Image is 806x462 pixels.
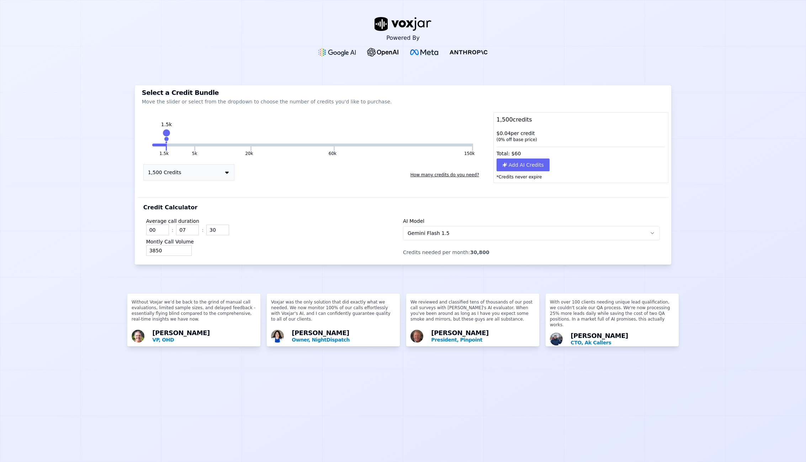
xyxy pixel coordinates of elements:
label: AI Model [403,218,424,224]
button: 150k [335,144,472,146]
div: ( 0 % off base price) [497,137,666,143]
img: Google gemini Logo [318,48,356,57]
p: Credits needed per month: [403,249,660,256]
p: Owner, NightDispatch [292,336,396,343]
div: [PERSON_NAME] [571,333,674,346]
button: 1.5k [152,144,166,146]
div: Total: $ 60 [494,145,668,159]
p: Without Voxjar we’d be back to the grind of manual call evaluations, limited sample sizes, and de... [132,299,256,328]
button: 5k [167,144,194,146]
span: 30,800 [470,249,489,255]
button: 20k [195,144,250,146]
span: Gemini Flash 1.5 [408,230,450,237]
label: Montly Call Volume [146,239,194,245]
p: Voxjar was the only solution that did exactly what we needed. We now monitor 100% of our calls ef... [271,299,396,328]
p: With over 100 clients needing unique lead qualification, we couldn't scale our QA process. We're ... [550,299,674,331]
div: 1,500 credits [494,113,668,127]
button: How many credits do you need? [408,169,482,181]
p: We reviewed and classified tens of thousands of our post call surveys with [PERSON_NAME]'s AI eva... [410,299,535,328]
p: Powered By [386,34,420,42]
p: VP, OHD [152,336,256,343]
img: Avatar [132,330,144,343]
div: [PERSON_NAME] [292,330,396,343]
img: Avatar [410,330,423,343]
img: Meta Logo [410,49,438,55]
button: 20k [245,151,253,156]
h3: Select a Credit Bundle [142,90,664,96]
span: : [172,226,174,233]
img: OpenAI Logo [367,48,399,57]
img: Avatar [550,333,563,345]
button: 1,500 Credits [143,164,234,181]
button: Add AI Credits [497,159,550,171]
img: voxjar logo [375,17,431,31]
p: Move the slider or select from the dropdown to choose the number of credits you'd like to purchase. [142,98,664,105]
p: *Credits never expire [494,171,668,183]
button: 1.5k [159,151,169,156]
span: : [202,226,203,233]
div: [PERSON_NAME] [431,330,535,343]
div: [PERSON_NAME] [152,330,256,343]
label: Average call duration [146,218,199,224]
button: 60k [251,144,334,146]
p: President, Pinpoint [431,336,535,343]
div: $ 0.04 per credit [494,127,668,145]
img: Avatar [271,330,284,343]
button: 5k [192,151,197,156]
p: Credit Calculator [143,203,197,212]
button: 60k [329,151,336,156]
button: 150k [464,151,475,156]
p: CTO, Ak Callers [571,339,674,346]
div: 1.5k [161,121,172,128]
